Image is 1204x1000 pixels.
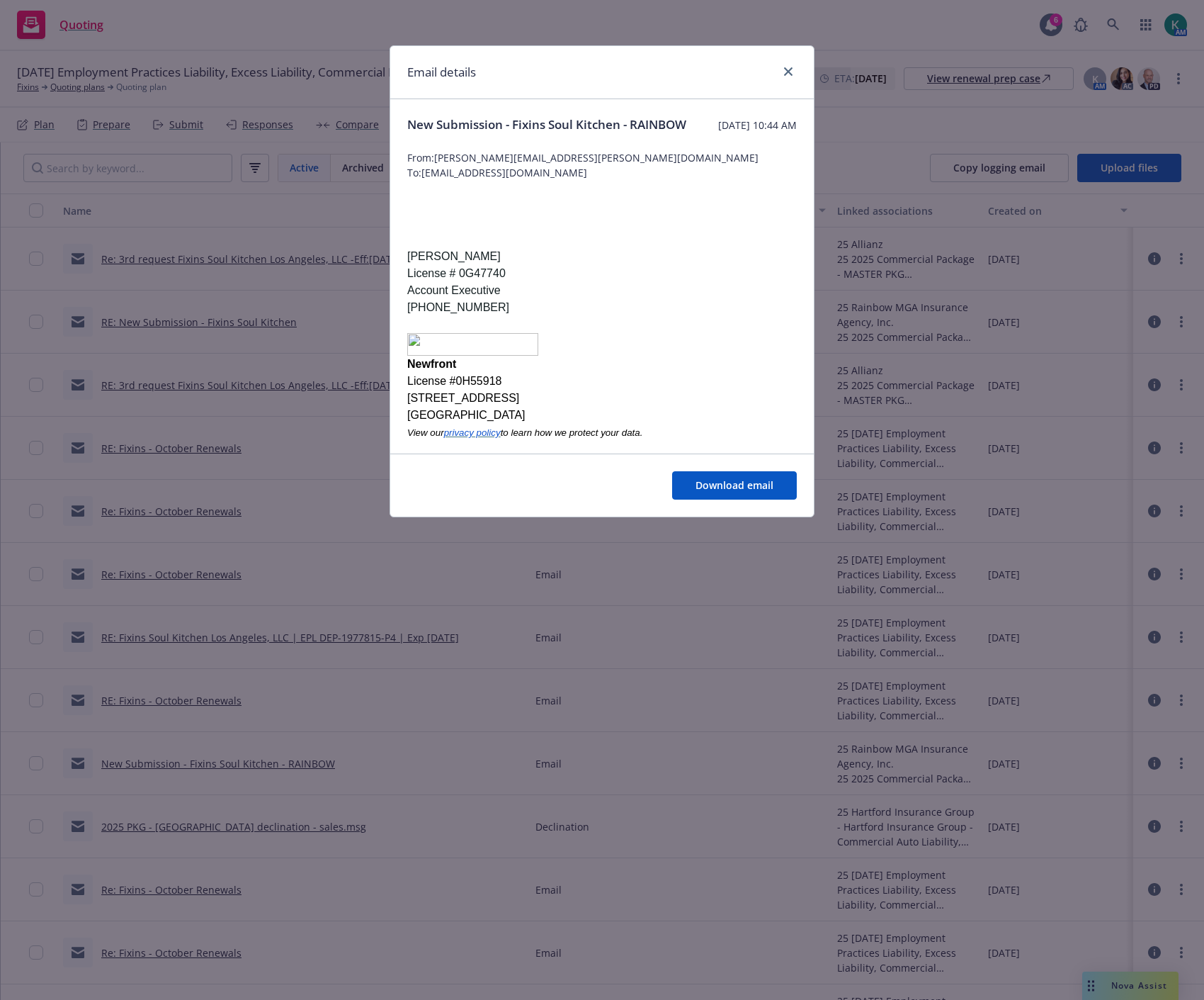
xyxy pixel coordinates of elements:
[407,358,456,370] span: Newfront
[407,301,509,313] span: [PHONE_NUMBER]
[407,116,686,133] span: New Submission - Fixins Soul Kitchen - RAINBOW
[672,471,797,500] button: Download email
[407,150,797,165] span: From: [PERSON_NAME][EMAIL_ADDRESS][PERSON_NAME][DOMAIN_NAME]
[407,284,501,296] span: Account Executive
[407,165,797,180] span: To: [EMAIL_ADDRESS][DOMAIN_NAME]
[444,426,501,438] a: privacy policy
[407,63,476,82] h1: Email details
[407,427,444,438] span: View our
[407,392,519,404] span: [STREET_ADDRESS]
[407,409,526,421] span: [GEOGRAPHIC_DATA]
[407,333,538,356] img: image001.png@01DC1673.8FF21790
[407,250,501,262] span: [PERSON_NAME]
[695,478,773,492] span: Download email
[780,63,797,80] a: close
[407,267,506,279] span: License # 0G47740
[407,375,501,387] span: License #0H55918
[718,118,797,133] span: [DATE] 10:44 AM
[444,427,501,438] span: privacy policy
[501,427,643,438] span: to learn how we protect your data.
